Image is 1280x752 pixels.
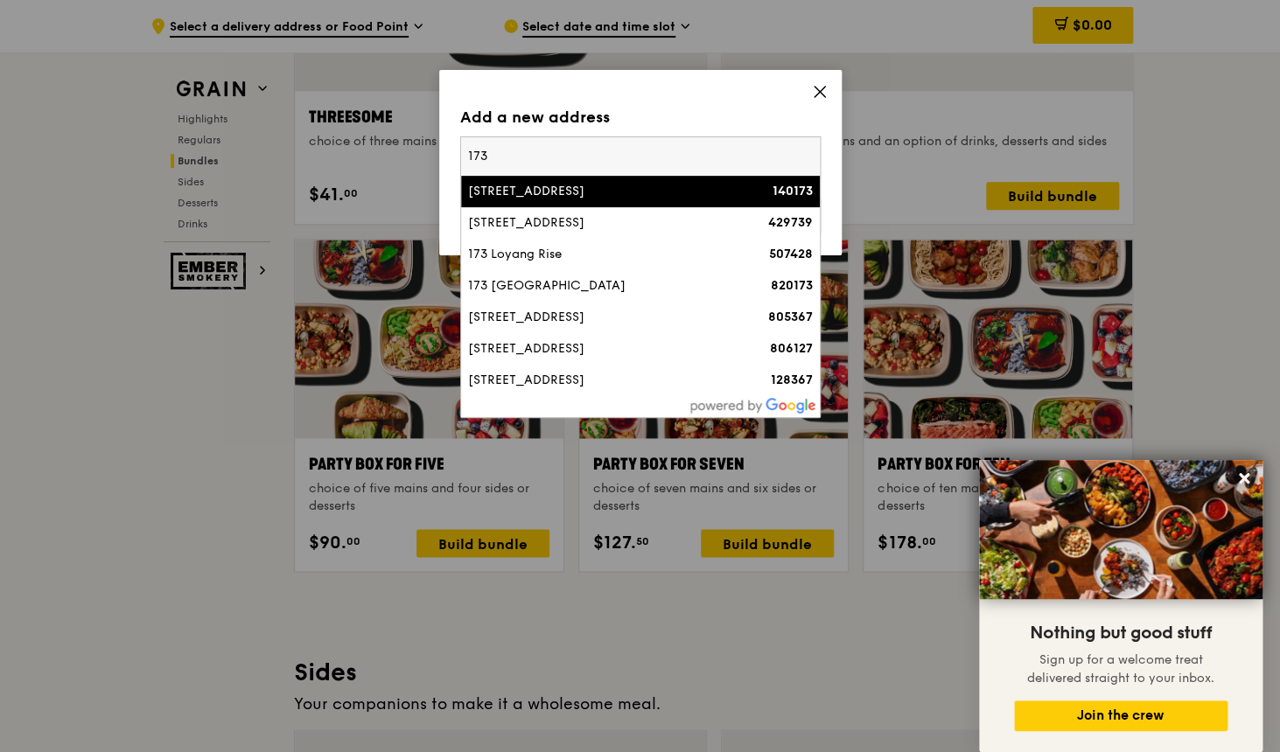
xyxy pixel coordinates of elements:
[468,309,727,326] div: [STREET_ADDRESS]
[468,277,727,295] div: 173 [GEOGRAPHIC_DATA]
[1030,623,1212,644] span: Nothing but good stuff
[468,340,727,358] div: [STREET_ADDRESS]
[769,247,813,261] strong: 507428
[771,278,813,293] strong: 820173
[770,341,813,356] strong: 806127
[1014,700,1228,731] button: Join the crew
[468,214,727,232] div: [STREET_ADDRESS]
[468,183,727,200] div: [STREET_ADDRESS]
[979,460,1263,599] img: DSC07876-Edit02-Large.jpeg
[460,105,821,129] div: Add a new address
[771,373,813,387] strong: 128367
[768,310,813,324] strong: 805367
[468,246,727,263] div: 173 Loyang Rise
[768,215,813,230] strong: 429739
[690,398,816,414] img: powered-by-google.60e8a832.png
[773,184,813,198] strong: 140173
[1027,652,1214,686] span: Sign up for a welcome treat delivered straight to your inbox.
[1230,464,1258,492] button: Close
[468,372,727,389] div: [STREET_ADDRESS]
